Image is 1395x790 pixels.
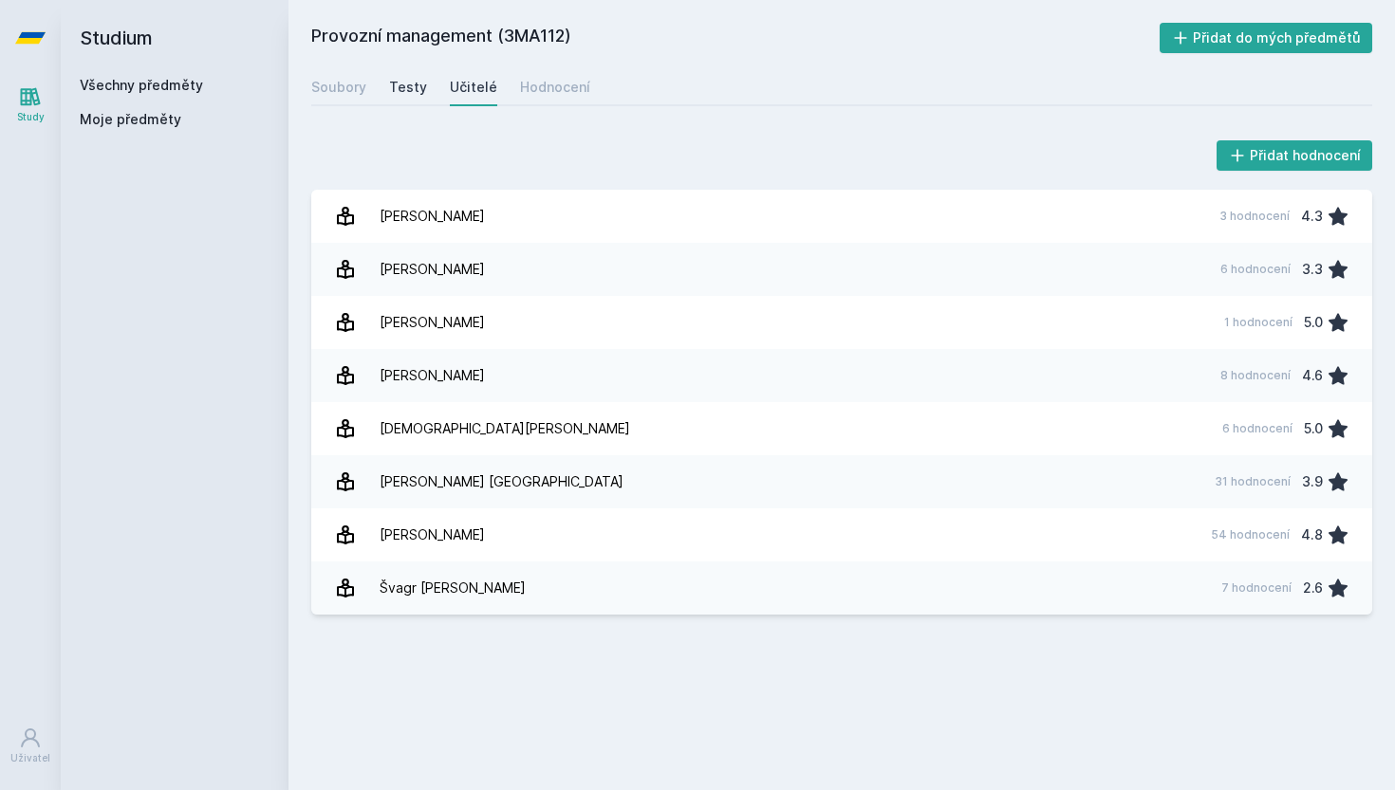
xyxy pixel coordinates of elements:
[389,78,427,97] div: Testy
[1222,421,1293,436] div: 6 hodnocení
[380,197,485,235] div: [PERSON_NAME]
[520,68,590,106] a: Hodnocení
[1211,527,1290,542] div: 54 hodnocení
[4,717,57,775] a: Uživatel
[311,455,1372,508] a: [PERSON_NAME] [GEOGRAPHIC_DATA] 31 hodnocení 3.9
[1160,23,1373,53] button: Přidat do mých předmětů
[380,463,623,501] div: [PERSON_NAME] [GEOGRAPHIC_DATA]
[380,250,485,288] div: [PERSON_NAME]
[311,561,1372,615] a: Švagr [PERSON_NAME] 7 hodnocení 2.6
[520,78,590,97] div: Hodnocení
[380,516,485,554] div: [PERSON_NAME]
[311,296,1372,349] a: [PERSON_NAME] 1 hodnocení 5.0
[17,110,45,124] div: Study
[1219,209,1290,224] div: 3 hodnocení
[1303,569,1323,607] div: 2.6
[380,357,485,395] div: [PERSON_NAME]
[10,751,50,765] div: Uživatel
[311,243,1372,296] a: [PERSON_NAME] 6 hodnocení 3.3
[1304,410,1323,448] div: 5.0
[311,508,1372,561] a: [PERSON_NAME] 54 hodnocení 4.8
[1220,262,1291,277] div: 6 hodnocení
[1302,357,1323,395] div: 4.6
[1301,197,1323,235] div: 4.3
[380,303,485,341] div: [PERSON_NAME]
[4,76,57,134] a: Study
[1220,368,1291,383] div: 8 hodnocení
[311,402,1372,455] a: [DEMOGRAPHIC_DATA][PERSON_NAME] 6 hodnocení 5.0
[311,190,1372,243] a: [PERSON_NAME] 3 hodnocení 4.3
[1302,250,1323,288] div: 3.3
[1301,516,1323,554] div: 4.8
[450,68,497,106] a: Učitelé
[1217,140,1373,171] button: Přidat hodnocení
[80,110,181,129] span: Moje předměty
[1304,303,1323,341] div: 5.0
[380,569,526,607] div: Švagr [PERSON_NAME]
[389,68,427,106] a: Testy
[311,23,1160,53] h2: Provozní management (3MA112)
[1302,463,1323,501] div: 3.9
[1221,580,1292,596] div: 7 hodnocení
[450,78,497,97] div: Učitelé
[380,410,630,448] div: [DEMOGRAPHIC_DATA][PERSON_NAME]
[1215,474,1291,489] div: 31 hodnocení
[311,349,1372,402] a: [PERSON_NAME] 8 hodnocení 4.6
[311,78,366,97] div: Soubory
[1224,315,1293,330] div: 1 hodnocení
[80,77,203,93] a: Všechny předměty
[311,68,366,106] a: Soubory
